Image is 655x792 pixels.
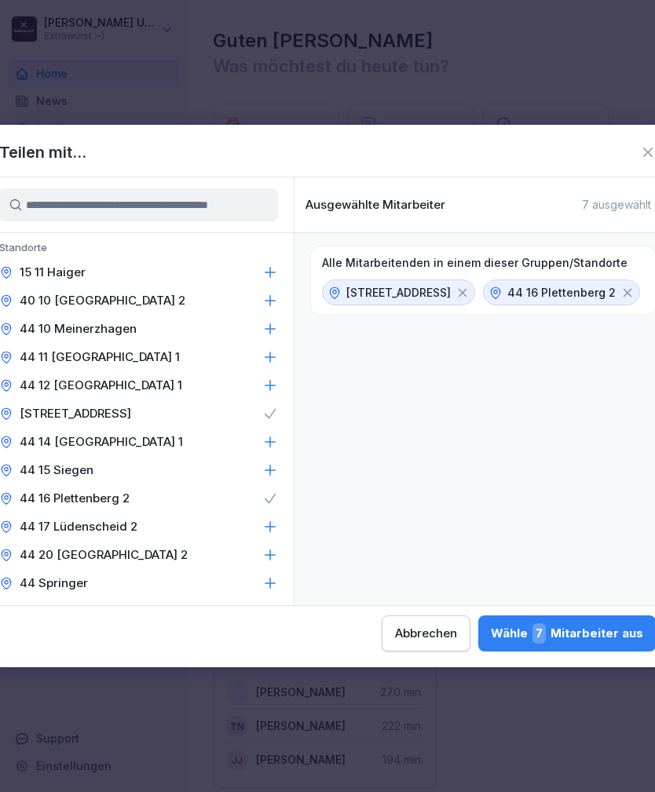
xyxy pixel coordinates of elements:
[20,519,137,535] p: 44 17 Lüdenscheid 2
[507,284,616,301] p: 44 16 Plettenberg 2
[532,623,546,644] span: 7
[346,284,451,301] p: [STREET_ADDRESS]
[20,462,93,478] p: 44 15 Siegen
[20,293,185,308] p: 40 10 [GEOGRAPHIC_DATA] 2
[306,198,445,212] p: Ausgewählte Mitarbeiter
[322,256,628,270] p: Alle Mitarbeitenden in einem dieser Gruppen/Standorte
[20,349,180,365] p: 44 11 [GEOGRAPHIC_DATA] 1
[20,434,183,450] p: 44 14 [GEOGRAPHIC_DATA] 1
[20,321,137,337] p: 44 10 Meinerzhagen
[20,547,188,563] p: 44 20 [GEOGRAPHIC_DATA] 2
[582,198,651,212] p: 7 ausgewählt
[20,406,131,422] p: [STREET_ADDRESS]
[382,615,470,651] button: Abbrechen
[20,491,130,506] p: 44 16 Plettenberg 2
[20,265,86,280] p: 15 11 Haiger
[20,575,88,591] p: 44 Springer
[491,623,643,644] div: Wähle Mitarbeiter aus
[20,378,182,393] p: 44 12 [GEOGRAPHIC_DATA] 1
[395,625,457,642] div: Abbrechen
